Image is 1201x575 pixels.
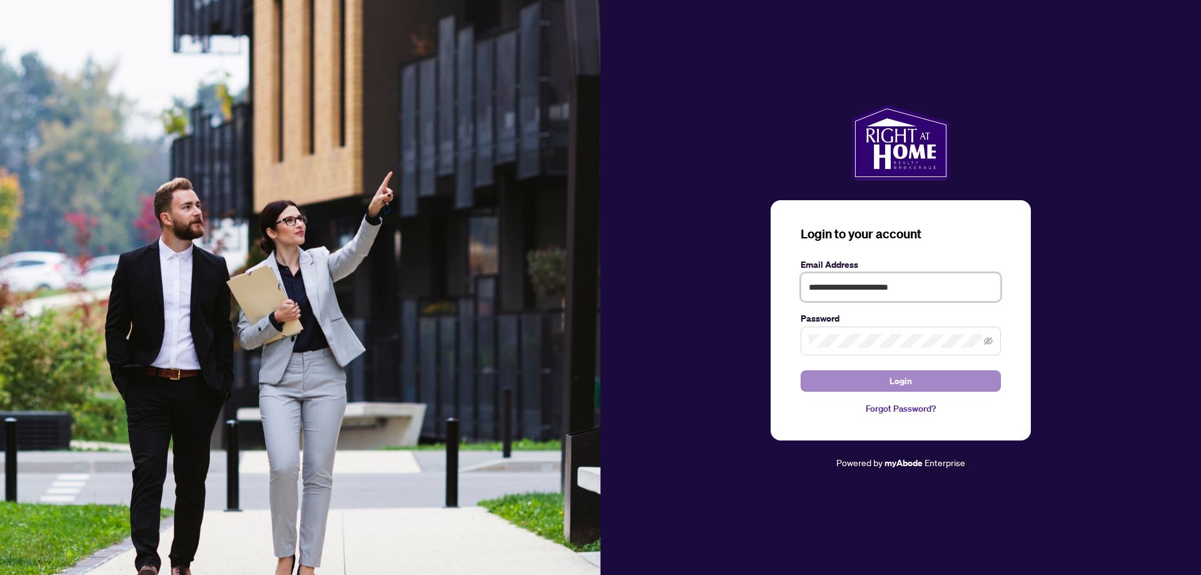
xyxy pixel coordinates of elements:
a: myAbode [884,456,923,470]
img: ma-logo [852,105,949,180]
span: Enterprise [925,457,965,468]
span: Login [889,371,912,391]
button: Login [801,370,1001,392]
span: Powered by [836,457,883,468]
span: eye-invisible [984,337,993,345]
label: Email Address [801,258,1001,272]
a: Forgot Password? [801,402,1001,415]
h3: Login to your account [801,225,1001,243]
label: Password [801,312,1001,325]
